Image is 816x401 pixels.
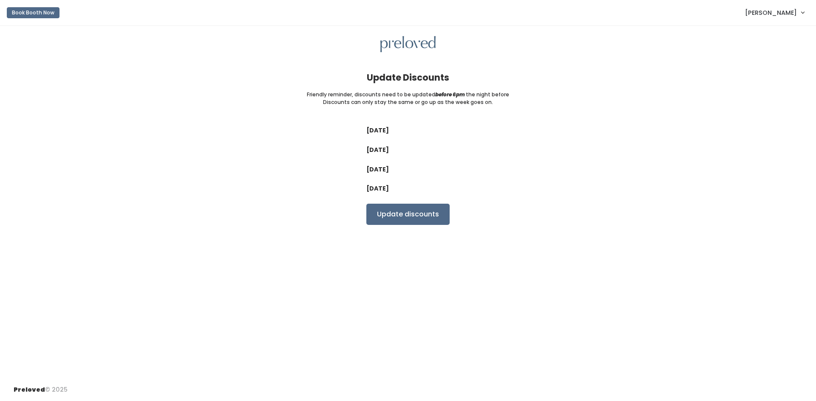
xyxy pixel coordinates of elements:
div: © 2025 [14,379,68,394]
small: Friendly reminder, discounts need to be updated the night before [307,91,509,98]
span: [PERSON_NAME] [745,8,797,17]
span: Preloved [14,385,45,394]
label: [DATE] [366,146,389,154]
i: before 6pm [435,91,465,98]
img: preloved logo [380,36,436,53]
label: [DATE] [366,184,389,193]
small: Discounts can only stay the same or go up as the week goes on. [323,98,493,106]
input: Update discounts [366,204,450,225]
a: Book Booth Now [7,3,59,22]
a: [PERSON_NAME] [737,3,813,22]
label: [DATE] [366,126,389,135]
h4: Update Discounts [367,73,449,82]
button: Book Booth Now [7,7,59,18]
label: [DATE] [366,165,389,174]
